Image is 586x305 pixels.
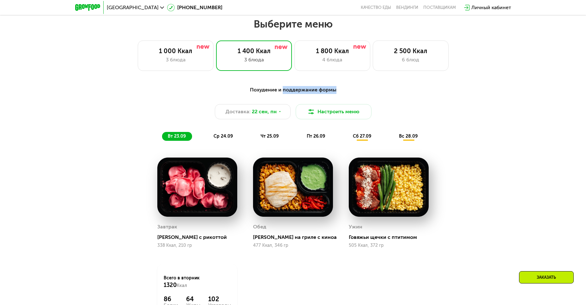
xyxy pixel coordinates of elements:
[253,234,338,240] div: [PERSON_NAME] на гриле с киноа
[349,243,429,248] div: 505 Ккал, 372 гр
[20,18,566,30] h2: Выберите меню
[223,56,285,64] div: 3 блюда
[296,104,372,119] button: Настроить меню
[253,222,266,232] div: Обед
[186,295,200,303] div: 64
[379,47,442,55] div: 2 500 Ккал
[301,56,364,64] div: 4 блюда
[164,295,178,303] div: 86
[396,5,418,10] a: Вендинги
[226,108,251,115] span: Доставка:
[223,47,285,55] div: 1 400 Ккал
[379,56,442,64] div: 6 блюд
[353,134,371,139] span: сб 27.09
[252,108,277,115] span: 22 сен, пн
[144,56,207,64] div: 3 блюда
[399,134,418,139] span: вс 28.09
[157,243,237,248] div: 338 Ккал, 210 гр
[164,275,231,289] div: Всего в вторник
[349,222,362,232] div: Ужин
[107,5,159,10] span: [GEOGRAPHIC_DATA]
[519,271,574,283] div: Заказать
[253,243,333,248] div: 477 Ккал, 346 гр
[361,5,391,10] a: Качество еды
[168,134,186,139] span: вт 23.09
[144,47,207,55] div: 1 000 Ккал
[349,234,434,240] div: Говяжьи щечки с птитимом
[307,134,325,139] span: пт 26.09
[177,283,187,288] span: Ккал
[167,4,222,11] a: [PHONE_NUMBER]
[261,134,279,139] span: чт 25.09
[157,234,242,240] div: [PERSON_NAME] с рикоттой
[301,47,364,55] div: 1 800 Ккал
[164,282,177,289] span: 1320
[106,86,480,94] div: Похудение и поддержание формы
[423,5,456,10] div: поставщикам
[214,134,233,139] span: ср 24.09
[471,4,511,11] div: Личный кабинет
[157,222,177,232] div: Завтрак
[208,295,231,303] div: 102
